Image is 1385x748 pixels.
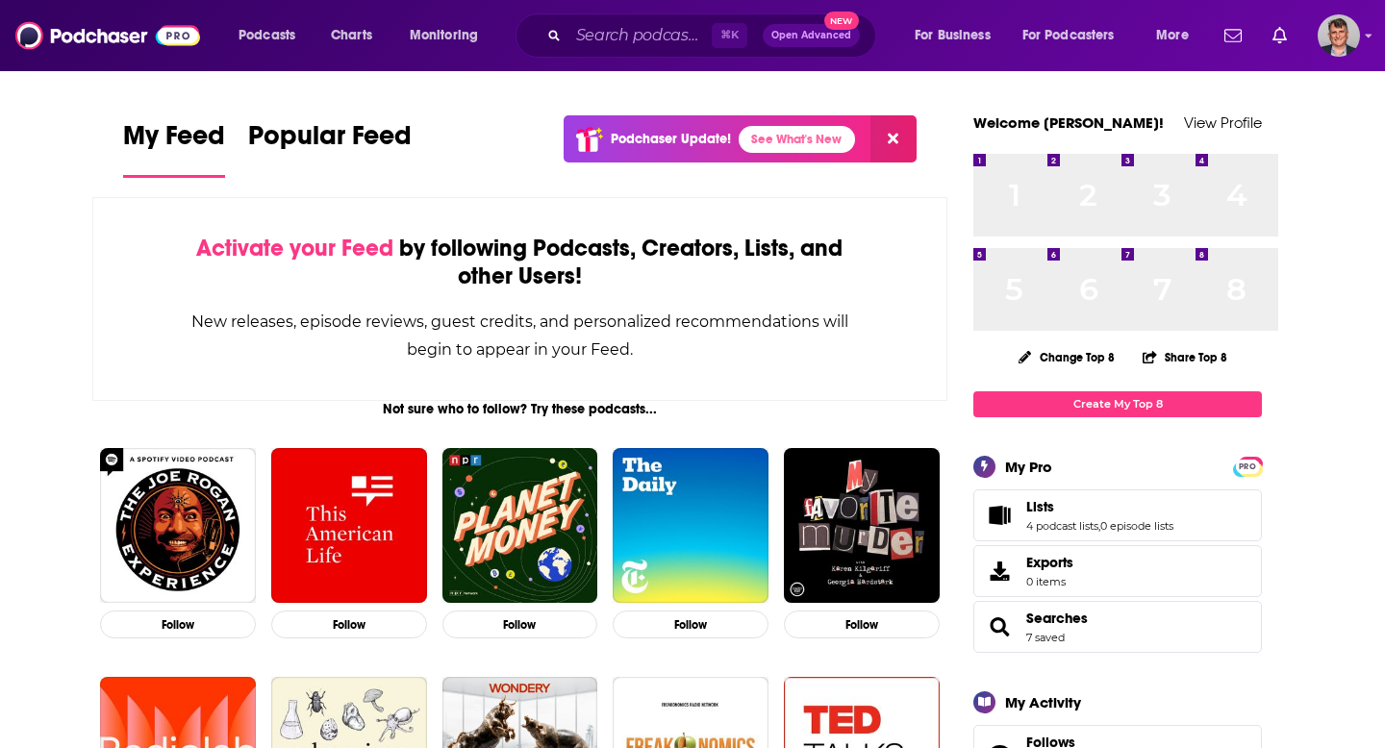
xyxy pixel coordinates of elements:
[763,24,860,47] button: Open AdvancedNew
[534,13,894,58] div: Search podcasts, credits, & more...
[189,235,850,290] div: by following Podcasts, Creators, Lists, and other Users!
[123,119,225,163] span: My Feed
[784,448,940,604] img: My Favorite Murder with Karen Kilgariff and Georgia Hardstark
[613,611,768,638] button: Follow
[248,119,412,163] span: Popular Feed
[239,22,295,49] span: Podcasts
[318,20,384,51] a: Charts
[1005,693,1081,711] div: My Activity
[824,12,859,30] span: New
[1026,554,1073,571] span: Exports
[442,448,598,604] img: Planet Money
[1100,519,1173,533] a: 0 episode lists
[1026,610,1088,627] a: Searches
[1098,519,1100,533] span: ,
[568,20,712,51] input: Search podcasts, credits, & more...
[92,401,947,417] div: Not sure who to follow? Try these podcasts...
[1026,575,1073,588] span: 0 items
[1010,20,1143,51] button: open menu
[915,22,991,49] span: For Business
[271,611,427,638] button: Follow
[1236,460,1259,474] span: PRO
[248,119,412,178] a: Popular Feed
[1026,631,1065,644] a: 7 saved
[980,613,1019,640] a: Searches
[1265,19,1295,52] a: Show notifications dropdown
[225,20,320,51] button: open menu
[100,448,256,604] img: The Joe Rogan Experience
[196,234,393,262] span: Activate your Feed
[1318,14,1360,57] img: User Profile
[973,113,1164,132] a: Welcome [PERSON_NAME]!
[739,126,855,153] a: See What's New
[331,22,372,49] span: Charts
[396,20,503,51] button: open menu
[973,391,1262,417] a: Create My Top 8
[15,17,200,54] img: Podchaser - Follow, Share and Rate Podcasts
[901,20,1015,51] button: open menu
[613,448,768,604] img: The Daily
[442,611,598,638] button: Follow
[973,601,1262,653] span: Searches
[712,23,747,48] span: ⌘ K
[1026,519,1098,533] a: 4 podcast lists
[1026,498,1054,515] span: Lists
[1143,20,1213,51] button: open menu
[123,119,225,178] a: My Feed
[1236,458,1259,472] a: PRO
[1318,14,1360,57] button: Show profile menu
[784,611,940,638] button: Follow
[1026,498,1173,515] a: Lists
[1184,113,1262,132] a: View Profile
[1217,19,1249,52] a: Show notifications dropdown
[1007,345,1126,369] button: Change Top 8
[1022,22,1115,49] span: For Podcasters
[611,131,731,147] p: Podchaser Update!
[980,558,1019,585] span: Exports
[1142,338,1228,376] button: Share Top 8
[980,502,1019,529] a: Lists
[771,31,851,40] span: Open Advanced
[973,545,1262,597] a: Exports
[189,308,850,363] div: New releases, episode reviews, guest credits, and personalized recommendations will begin to appe...
[100,611,256,638] button: Follow
[271,448,427,604] img: This American Life
[973,489,1262,541] span: Lists
[1156,22,1189,49] span: More
[1318,14,1360,57] span: Logged in as AndyShane
[410,22,478,49] span: Monitoring
[1005,458,1052,476] div: My Pro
